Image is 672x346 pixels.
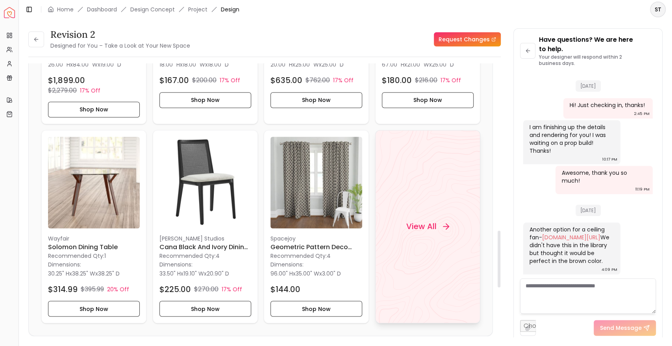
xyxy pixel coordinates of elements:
[270,260,304,269] p: Dimensions:
[48,283,78,294] h4: $314.99
[602,155,617,163] div: 10:17 PM
[159,242,251,252] h6: Cana Black and Ivory Dining Side Chair
[72,269,95,277] span: 38.25" W
[207,269,229,277] span: 20.90" D
[159,92,251,107] button: Shop Now
[222,285,242,293] p: 17% Off
[382,60,454,68] p: x x
[159,60,180,68] span: 18.00" H
[159,137,251,228] img: Cana Black and Ivory Dining Side Chair image
[183,60,205,68] span: 18.00" W
[48,301,140,316] button: Shop Now
[188,6,207,13] a: Project
[382,92,474,107] button: Shop Now
[270,242,362,252] h6: Geometric Pattern Deco Sunset Curtain Panel-50"x96"
[48,60,121,68] p: x x
[159,74,189,85] h4: $167.00
[407,60,429,68] span: 21.00" W
[41,130,146,323] a: Solomon Dining Table imageWayfairSolomon Dining TableRecommended Qty:1Dimensions:30.25" Hx38.25" ...
[4,7,15,18] a: Spacejoy
[270,269,341,277] p: x x
[434,32,501,46] a: Request Changes
[183,269,204,277] span: 19.10" W
[264,130,369,323] div: Geometric Pattern Deco Sunset Curtain Panel-50"x96"
[159,260,193,269] p: Dimensions:
[50,42,190,50] small: Designed for You – Take a Look at Your New Space
[159,301,251,316] button: Shop Now
[432,60,454,68] span: 25.00" D
[48,74,85,85] h4: $1,899.00
[542,233,600,241] a: [DOMAIN_NAME][URL]
[220,76,240,84] p: 17% Off
[441,76,461,84] p: 17% Off
[270,301,362,316] button: Shop Now
[159,283,191,294] h4: $225.00
[48,60,70,68] span: 26.00" H
[221,6,239,13] span: Design
[270,137,362,228] img: Geometric Pattern Deco Sunset Curtain Panel-50"x96" image
[382,74,412,85] h4: $180.00
[333,76,354,84] p: 17% Off
[634,110,650,118] div: 2:45 PM
[650,2,666,17] button: ST
[322,60,344,68] span: 25.00" D
[159,269,229,277] p: x x
[529,226,613,265] div: Another option for a ceiling fan- We didn't have this in the library but thought it would be perf...
[48,6,239,13] nav: breadcrumb
[57,6,74,13] a: Home
[153,130,258,323] a: Cana Black and Ivory Dining Side Chair image[PERSON_NAME] StudiosCana Black and Ivory Dining Side...
[130,6,175,13] li: Design Concept
[322,269,341,277] span: 3.00" D
[270,252,362,260] p: Recommended Qty: 4
[576,205,601,216] span: [DATE]
[295,60,319,68] span: 25.00" W
[80,86,100,94] p: 17% Off
[41,130,146,323] div: Solomon Dining Table
[107,285,129,293] p: 20% Off
[539,35,656,54] p: Have questions? We are here to help.
[270,60,344,68] p: x x
[635,185,650,193] div: 11:19 PM
[602,266,617,274] div: 4:09 PM
[48,137,140,228] img: Solomon Dining Table image
[382,60,404,68] span: 67.00" H
[270,269,293,277] span: 96.00" H
[570,101,645,109] div: Hi! Just checking in, thanks!
[48,101,140,117] button: Shop Now
[270,235,362,242] p: Spacejoy
[192,75,217,85] p: $200.00
[98,269,120,277] span: 38.25" D
[50,28,190,41] h3: Revision 2
[87,6,117,13] a: Dashboard
[48,269,69,277] span: 30.25" H
[100,60,121,68] span: 19.00" D
[270,60,292,68] span: 20.00" H
[159,60,229,68] p: x x
[576,80,601,92] span: [DATE]
[562,169,645,185] div: Awesome, thank you so much!
[48,235,140,242] p: Wayfair
[375,130,480,323] a: View All
[48,252,140,260] p: Recommended Qty: 1
[4,7,15,18] img: Spacejoy Logo
[194,284,218,294] p: $270.00
[305,75,330,85] p: $762.00
[48,269,120,277] p: x x
[81,284,104,294] p: $395.99
[48,85,77,95] p: $2,279.00
[651,2,665,17] span: ST
[48,242,140,252] h6: Solomon Dining Table
[529,123,613,155] div: I am finishing up the details and rendering for you! I was waiting on a prop build! Thanks!
[539,54,656,67] p: Your designer will respond within 2 business days.
[153,130,258,323] div: Cana Black and Ivory Dining Side Chair
[73,60,98,68] span: 84.00" W
[406,221,436,232] h4: View All
[270,283,300,294] h4: $144.00
[296,269,319,277] span: 35.00" W
[270,92,362,107] button: Shop Now
[270,74,302,85] h4: $635.00
[208,60,229,68] span: 18.00" D
[415,75,437,85] p: $216.00
[48,260,81,269] p: Dimensions:
[159,252,251,260] p: Recommended Qty: 4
